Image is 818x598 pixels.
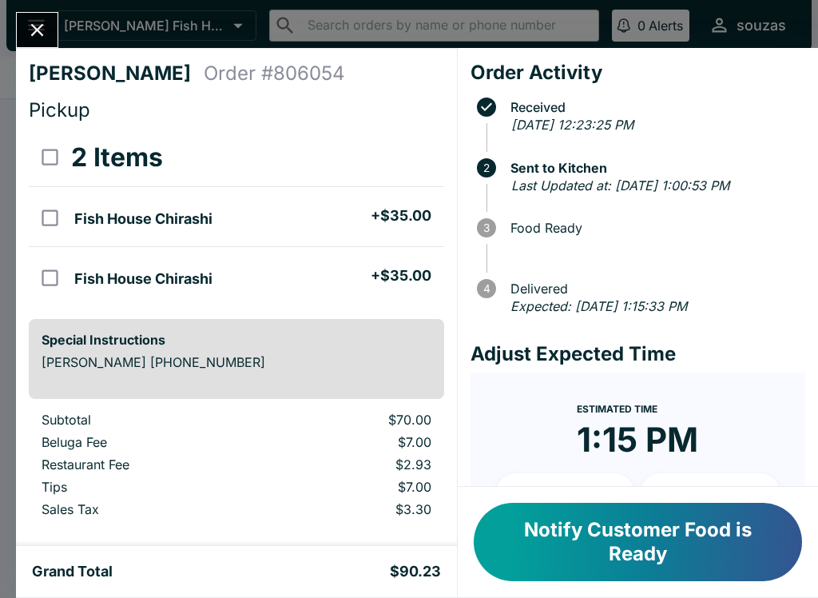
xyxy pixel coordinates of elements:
p: Sales Tax [42,501,250,517]
p: [PERSON_NAME] [PHONE_NUMBER] [42,354,431,370]
time: 1:15 PM [577,419,698,460]
button: + 20 [641,473,780,513]
p: Tips [42,479,250,495]
em: [DATE] 12:23:25 PM [511,117,633,133]
table: orders table [29,412,444,524]
h5: Grand Total [32,562,113,581]
table: orders table [29,129,444,306]
span: Received [502,100,805,114]
p: $7.00 [276,434,431,450]
text: 4 [482,282,490,295]
p: Subtotal [42,412,250,428]
h4: Order # 806054 [204,62,345,86]
h5: Fish House Chirashi [74,269,212,289]
p: Restaurant Fee [42,456,250,472]
text: 3 [483,221,490,234]
p: $2.93 [276,456,431,472]
span: Estimated Time [577,403,657,415]
span: Sent to Kitchen [502,161,805,175]
h4: [PERSON_NAME] [29,62,204,86]
em: Last Updated at: [DATE] 1:00:53 PM [511,177,729,193]
span: Pickup [29,98,90,122]
p: $7.00 [276,479,431,495]
p: $70.00 [276,412,431,428]
text: 2 [483,161,490,174]
h5: + $35.00 [371,266,431,285]
button: Close [17,13,58,47]
span: Food Ready [502,221,805,235]
span: Delivered [502,281,805,296]
h3: 2 Items [71,142,163,173]
em: Expected: [DATE] 1:15:33 PM [510,298,687,314]
p: Beluga Fee [42,434,250,450]
h5: + $35.00 [371,206,431,225]
h6: Special Instructions [42,332,431,348]
h5: Fish House Chirashi [74,209,212,229]
button: + 10 [496,473,635,513]
button: Notify Customer Food is Ready [474,503,802,581]
p: $3.30 [276,501,431,517]
h4: Adjust Expected Time [471,342,805,366]
h4: Order Activity [471,61,805,85]
h5: $90.23 [390,562,441,581]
